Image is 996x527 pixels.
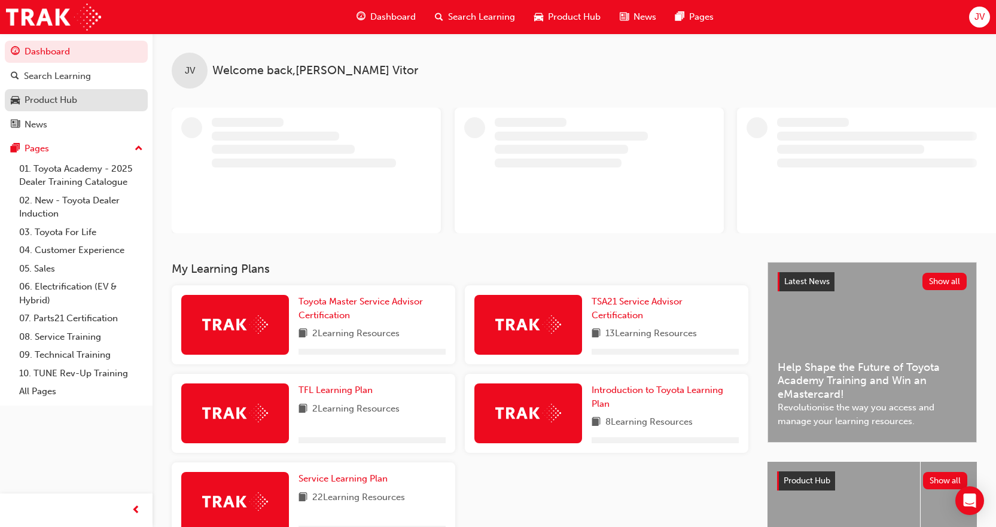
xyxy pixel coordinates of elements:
span: prev-icon [132,503,141,518]
span: JV [185,64,195,78]
a: 03. Toyota For Life [14,223,148,242]
button: JV [969,7,990,28]
a: pages-iconPages [666,5,723,29]
a: Product Hub [5,89,148,111]
span: news-icon [11,120,20,130]
div: Search Learning [24,69,91,83]
span: book-icon [299,402,307,417]
span: JV [974,10,985,24]
span: guage-icon [357,10,365,25]
h3: My Learning Plans [172,262,748,276]
a: Toyota Master Service Advisor Certification [299,295,446,322]
span: Pages [689,10,714,24]
span: 8 Learning Resources [605,415,693,430]
button: Pages [5,138,148,160]
span: News [633,10,656,24]
a: news-iconNews [610,5,666,29]
span: up-icon [135,141,143,157]
div: Product Hub [25,93,77,107]
span: guage-icon [11,47,20,57]
div: News [25,118,47,132]
span: search-icon [435,10,443,25]
span: book-icon [592,327,601,342]
img: Trak [202,315,268,334]
a: 09. Technical Training [14,346,148,364]
span: pages-icon [675,10,684,25]
a: search-iconSearch Learning [425,5,525,29]
a: 07. Parts21 Certification [14,309,148,328]
span: car-icon [11,95,20,106]
span: 2 Learning Resources [312,402,400,417]
span: Revolutionise the way you access and manage your learning resources. [778,401,967,428]
a: 02. New - Toyota Dealer Induction [14,191,148,223]
img: Trak [495,404,561,422]
a: TSA21 Service Advisor Certification [592,295,739,322]
a: All Pages [14,382,148,401]
span: 22 Learning Resources [312,491,405,505]
a: Product HubShow all [777,471,967,491]
img: Trak [6,4,101,31]
a: Dashboard [5,41,148,63]
span: Welcome back , [PERSON_NAME] Vitor [212,64,418,78]
span: Toyota Master Service Advisor Certification [299,296,423,321]
span: 13 Learning Resources [605,327,697,342]
div: Pages [25,142,49,156]
span: Product Hub [548,10,601,24]
a: 01. Toyota Academy - 2025 Dealer Training Catalogue [14,160,148,191]
span: Dashboard [370,10,416,24]
a: News [5,114,148,136]
a: Search Learning [5,65,148,87]
span: Product Hub [784,476,830,486]
span: book-icon [299,491,307,505]
a: Latest NewsShow all [778,272,967,291]
span: search-icon [11,71,19,82]
span: car-icon [534,10,543,25]
span: Help Shape the Future of Toyota Academy Training and Win an eMastercard! [778,361,967,401]
a: Latest NewsShow allHelp Shape the Future of Toyota Academy Training and Win an eMastercard!Revolu... [767,262,977,443]
a: 04. Customer Experience [14,241,148,260]
div: Open Intercom Messenger [955,486,984,515]
a: guage-iconDashboard [347,5,425,29]
span: 2 Learning Resources [312,327,400,342]
span: Search Learning [448,10,515,24]
button: Show all [922,273,967,290]
a: car-iconProduct Hub [525,5,610,29]
span: book-icon [299,327,307,342]
button: DashboardSearch LearningProduct HubNews [5,38,148,138]
img: Trak [202,492,268,511]
a: 05. Sales [14,260,148,278]
span: Latest News [784,276,830,287]
img: Trak [495,315,561,334]
span: Introduction to Toyota Learning Plan [592,385,723,409]
a: Introduction to Toyota Learning Plan [592,383,739,410]
a: 06. Electrification (EV & Hybrid) [14,278,148,309]
button: Show all [923,472,968,489]
a: Service Learning Plan [299,472,392,486]
a: TFL Learning Plan [299,383,377,397]
span: book-icon [592,415,601,430]
span: Service Learning Plan [299,473,388,484]
img: Trak [202,404,268,422]
a: 08. Service Training [14,328,148,346]
span: pages-icon [11,144,20,154]
span: news-icon [620,10,629,25]
span: TSA21 Service Advisor Certification [592,296,683,321]
span: TFL Learning Plan [299,385,373,395]
a: 10. TUNE Rev-Up Training [14,364,148,383]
